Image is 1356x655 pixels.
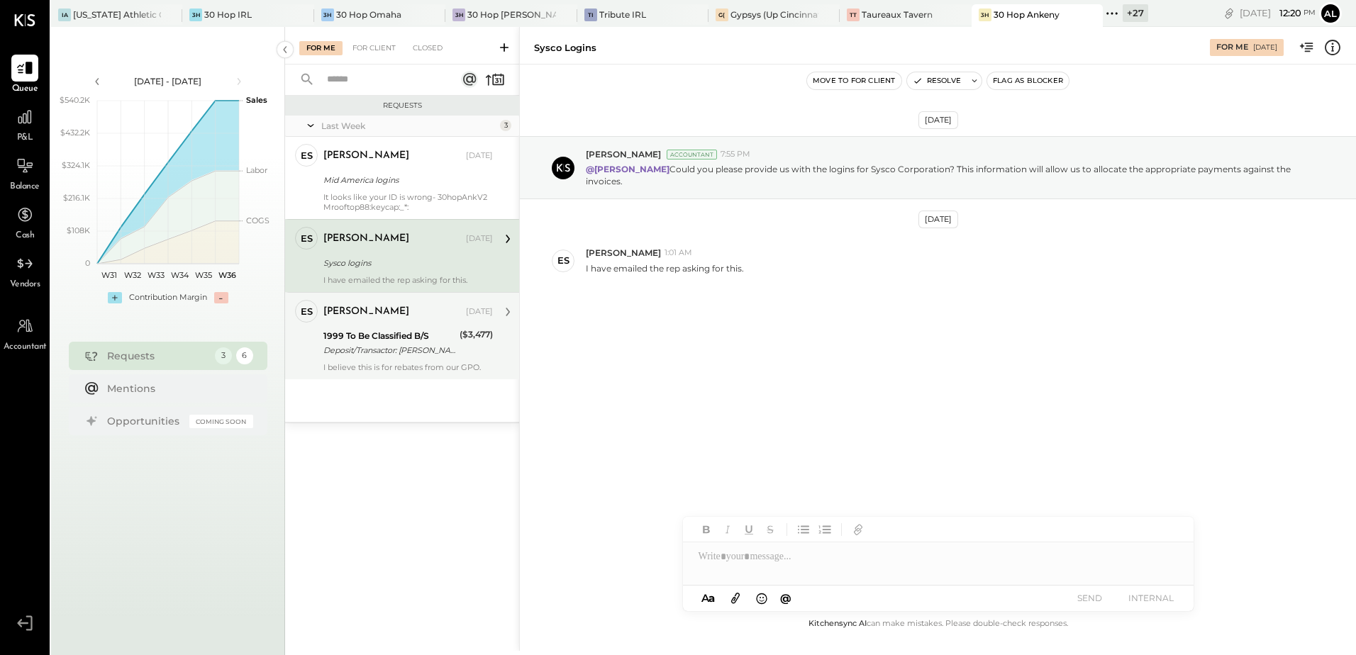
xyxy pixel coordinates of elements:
span: Accountant [4,341,47,354]
div: 30 Hop [PERSON_NAME] Summit [467,9,555,21]
div: Sysco logins [323,256,489,270]
div: [DATE] [1240,6,1316,20]
span: Balance [10,181,40,194]
div: [DATE] [466,306,493,318]
a: P&L [1,103,49,145]
div: + [108,292,122,303]
span: 1:01 AM [665,247,692,259]
div: Opportunities [107,414,182,428]
div: For Me [1216,42,1248,53]
button: Strikethrough [761,520,779,539]
p: I have emailed the rep asking for this. [586,262,744,274]
button: Add URL [849,520,867,539]
div: [DATE] [466,150,493,162]
div: 3H [452,9,465,21]
a: Cash [1,201,49,242]
div: Tribute IRL [599,9,646,21]
div: [DATE] [466,233,493,245]
div: [PERSON_NAME] [323,305,409,319]
span: @ [780,591,791,605]
strong: @[PERSON_NAME] [586,164,669,174]
div: ES [301,232,313,245]
span: 7:55 PM [721,149,750,160]
div: For Client [345,41,403,55]
text: W36 [218,270,235,280]
div: ES [557,254,569,267]
div: + 27 [1123,4,1148,22]
span: Cash [16,230,34,242]
div: [DATE] - [DATE] [108,75,228,87]
div: ES [301,149,313,162]
div: Requests [292,101,512,111]
button: Move to for client [807,72,901,89]
div: 30 Hop Omaha [336,9,401,21]
div: IA [58,9,71,21]
text: $216.1K [63,193,90,203]
button: Italic [718,520,737,539]
text: W31 [101,270,116,280]
span: Queue [12,83,38,96]
div: 1999 To Be Classified B/S [323,329,455,343]
div: copy link [1222,6,1236,21]
div: Requests [107,349,208,363]
div: I believe this is for rebates from our GPO. [323,362,493,372]
div: [US_STATE] Athletic Club [73,9,161,21]
a: Queue [1,55,49,96]
span: [PERSON_NAME] [586,247,661,259]
div: ES [301,305,313,318]
div: Contribution Margin [129,292,207,303]
div: Sysco logins [534,41,596,55]
div: Deposit/Transactor: [PERSON_NAME]/Transactor: [PERSON_NAME] [323,343,455,357]
button: Al [1319,2,1342,25]
text: W35 [195,270,212,280]
div: Taureaux Tavern [862,9,933,21]
div: ($3,477) [460,327,493,342]
div: It looks like your ID is wrong- 30hopAnkV2 Mrooftop88:keycap:_*: [323,192,493,212]
button: INTERNAL [1123,588,1179,608]
div: G( [716,9,728,21]
text: W34 [171,270,189,280]
div: For Me [299,41,343,55]
button: Unordered List [794,520,813,539]
text: $324.1K [62,160,90,170]
span: P&L [17,132,33,145]
button: Flag as Blocker [987,72,1069,89]
div: 30 Hop IRL [204,9,252,21]
div: 3 [215,347,232,364]
text: $432.2K [60,128,90,138]
button: Ordered List [816,520,834,539]
div: [PERSON_NAME] [323,232,409,246]
text: Labor [246,165,267,175]
a: Balance [1,152,49,194]
div: 6 [236,347,253,364]
div: TT [847,9,860,21]
div: Coming Soon [189,415,253,428]
text: 0 [85,258,90,268]
div: [DATE] [918,211,958,228]
p: Could you please provide us with the logins for Sysco Corporation? This information will allow us... [586,163,1307,187]
div: [DATE] [918,111,958,129]
button: Underline [740,520,758,539]
div: [DATE] [1253,43,1277,52]
button: Resolve [907,72,967,89]
a: Vendors [1,250,49,291]
div: 3H [189,9,202,21]
div: Gypsys (Up Cincinnati LLC) - Ignite [730,9,818,21]
text: Sales [246,95,267,105]
div: 30 Hop Ankeny [994,9,1060,21]
button: @ [776,589,796,607]
div: 3 [500,120,511,131]
a: Accountant [1,313,49,354]
button: Bold [697,520,716,539]
span: a [708,591,715,605]
text: $540.2K [60,95,90,105]
button: Aa [697,590,720,606]
div: 3H [979,9,991,21]
div: I have emailed the rep asking for this. [323,275,493,285]
div: TI [584,9,597,21]
text: COGS [246,215,269,225]
text: $108K [67,225,90,235]
text: W32 [124,270,141,280]
div: Accountant [667,150,717,159]
button: SEND [1062,588,1118,608]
